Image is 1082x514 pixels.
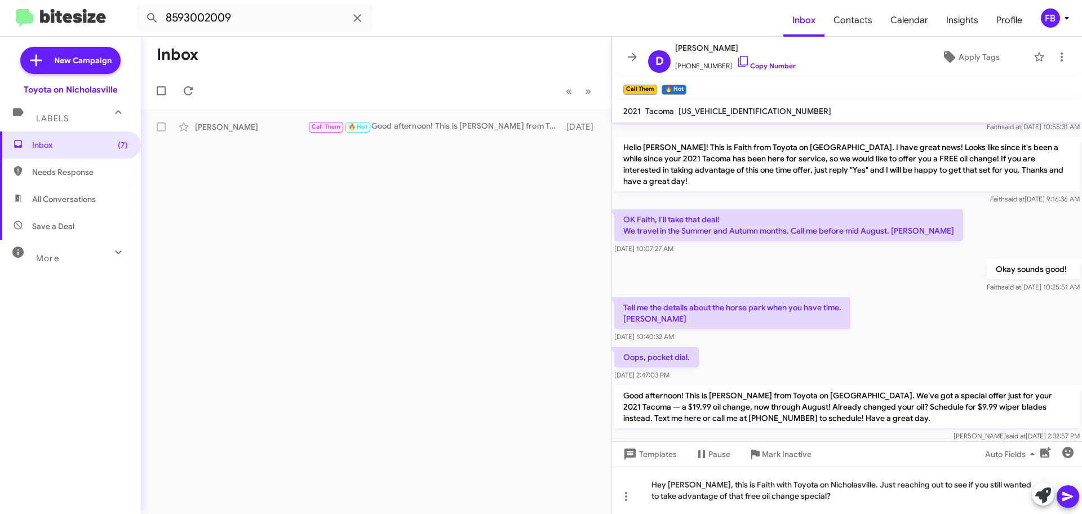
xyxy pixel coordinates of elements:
[675,41,796,55] span: [PERSON_NAME]
[157,46,198,64] h1: Inbox
[1001,122,1021,131] span: said at
[990,195,1080,203] span: Faith [DATE] 9:16:36 AM
[655,52,664,71] span: D
[985,444,1039,464] span: Auto Fields
[566,84,572,98] span: «
[560,80,598,103] nav: Page navigation example
[20,47,121,74] a: New Campaign
[308,120,561,133] div: Good afternoon! This is [PERSON_NAME] from Toyota on [GEOGRAPHIC_DATA]. We’ve got a special offer...
[614,385,1080,428] p: Good afternoon! This is [PERSON_NAME] from Toyota on [GEOGRAPHIC_DATA]. We’ve got a special offer...
[559,80,579,103] button: Previous
[1001,283,1021,291] span: said at
[686,444,739,464] button: Pause
[783,4,824,37] a: Inbox
[32,194,96,205] span: All Conversations
[195,121,308,133] div: [PERSON_NAME]
[912,47,1028,67] button: Apply Tags
[612,467,1082,514] div: Hey [PERSON_NAME], this is Faith with Toyota on Nicholasville. Just reaching out to see if you st...
[881,4,937,37] a: Calendar
[614,244,673,253] span: [DATE] 10:07:27 AM
[1041,8,1060,28] div: FB
[987,283,1080,291] span: Faith [DATE] 10:25:51 AM
[662,85,686,95] small: 🔥 Hot
[32,221,74,232] span: Save a Deal
[976,444,1048,464] button: Auto Fields
[1031,8,1070,28] button: FB
[614,137,1080,191] p: Hello [PERSON_NAME]! This is Faith from Toyota on [GEOGRAPHIC_DATA]. I have great news! Looks lik...
[987,122,1080,131] span: Faith [DATE] 10:55:31 AM
[614,347,699,367] p: Oops, pocket dial.
[762,444,812,464] span: Mark Inactive
[824,4,881,37] a: Contacts
[623,106,641,116] span: 2021
[708,444,730,464] span: Pause
[312,123,341,130] span: Call Them
[578,80,598,103] button: Next
[32,139,128,151] span: Inbox
[614,297,850,329] p: Tell me the details about the horse park when you have time. [PERSON_NAME]
[136,5,373,32] input: Search
[679,106,831,116] span: [US_VEHICLE_IDENTIFICATION_NUMBER]
[675,55,796,72] span: [PHONE_NUMBER]
[612,444,686,464] button: Templates
[621,444,677,464] span: Templates
[118,139,128,151] span: (7)
[954,432,1080,440] span: [PERSON_NAME] [DATE] 2:32:57 PM
[32,166,128,178] span: Needs Response
[737,61,796,70] a: Copy Number
[623,85,657,95] small: Call Them
[24,84,118,95] div: Toyota on Nicholasville
[348,123,367,130] span: 🔥 Hot
[645,106,674,116] span: Tacoma
[614,332,674,341] span: [DATE] 10:40:32 AM
[739,444,821,464] button: Mark Inactive
[561,121,602,133] div: [DATE]
[987,259,1080,279] p: Okay sounds good!
[1006,432,1026,440] span: said at
[959,47,1000,67] span: Apply Tags
[36,253,59,263] span: More
[585,84,591,98] span: »
[1005,195,1025,203] span: said at
[987,4,1031,37] a: Profile
[937,4,987,37] a: Insights
[614,209,963,241] p: OK Faith, I'll take that deal! We travel in the Summer and Autumn months. Call me before mid Augu...
[54,55,112,66] span: New Campaign
[614,371,669,379] span: [DATE] 2:47:03 PM
[36,113,69,124] span: Labels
